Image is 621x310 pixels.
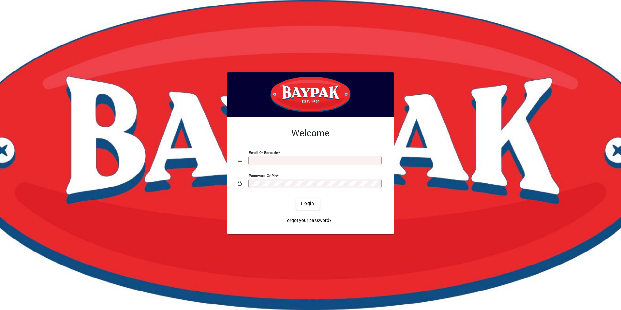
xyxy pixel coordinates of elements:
span: Forgot your password? [285,217,332,224]
h2: Welcome [238,128,383,139]
mat-label: Email or Barcode [249,150,278,155]
mat-label: Password or Pin [249,173,277,178]
a: Forgot your password? [282,215,334,226]
button: Login [296,198,320,210]
span: Login [301,200,314,207]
